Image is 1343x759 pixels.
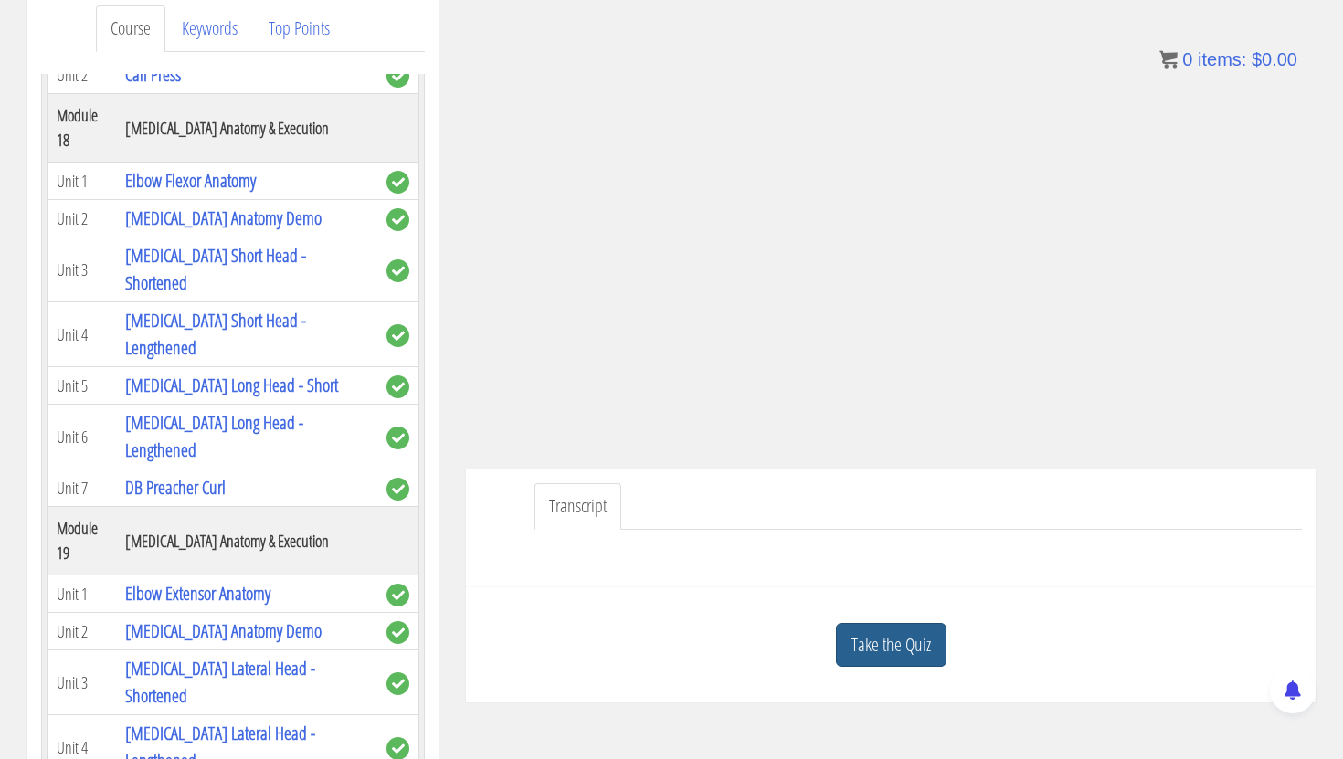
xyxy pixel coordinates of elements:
[386,65,409,88] span: complete
[48,94,116,163] th: Module 18
[125,581,270,606] a: Elbow Extensor Anatomy
[48,163,116,200] td: Unit 1
[1198,49,1246,69] span: items:
[386,375,409,398] span: complete
[125,618,322,643] a: [MEDICAL_DATA] Anatomy Demo
[125,410,303,462] a: [MEDICAL_DATA] Long Head - Lengthened
[48,650,116,715] td: Unit 3
[1182,49,1192,69] span: 0
[48,613,116,650] td: Unit 2
[48,200,116,237] td: Unit 2
[116,507,377,575] th: [MEDICAL_DATA] Anatomy & Execution
[254,5,344,52] a: Top Points
[534,483,621,530] a: Transcript
[48,405,116,469] td: Unit 6
[125,206,322,230] a: [MEDICAL_DATA] Anatomy Demo
[125,168,256,193] a: Elbow Flexor Anatomy
[1159,50,1178,69] img: icon11.png
[48,469,116,507] td: Unit 7
[48,302,116,367] td: Unit 4
[96,5,165,52] a: Course
[1159,49,1297,69] a: 0 items: $0.00
[48,237,116,302] td: Unit 3
[386,478,409,501] span: complete
[48,57,116,94] td: Unit 2
[125,308,306,360] a: [MEDICAL_DATA] Short Head - Lengthened
[48,507,116,575] th: Module 19
[125,373,338,397] a: [MEDICAL_DATA] Long Head - Short
[167,5,252,52] a: Keywords
[1252,49,1262,69] span: $
[386,259,409,282] span: complete
[1252,49,1297,69] bdi: 0.00
[125,656,315,708] a: [MEDICAL_DATA] Lateral Head - Shortened
[386,672,409,695] span: complete
[836,623,946,668] a: Take the Quiz
[386,208,409,231] span: complete
[386,427,409,449] span: complete
[125,475,226,500] a: DB Preacher Curl
[386,171,409,194] span: complete
[386,621,409,644] span: complete
[116,94,377,163] th: [MEDICAL_DATA] Anatomy & Execution
[48,575,116,613] td: Unit 1
[386,324,409,347] span: complete
[125,243,306,295] a: [MEDICAL_DATA] Short Head - Shortened
[125,62,181,87] a: Calf Press
[48,367,116,405] td: Unit 5
[386,584,409,606] span: complete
